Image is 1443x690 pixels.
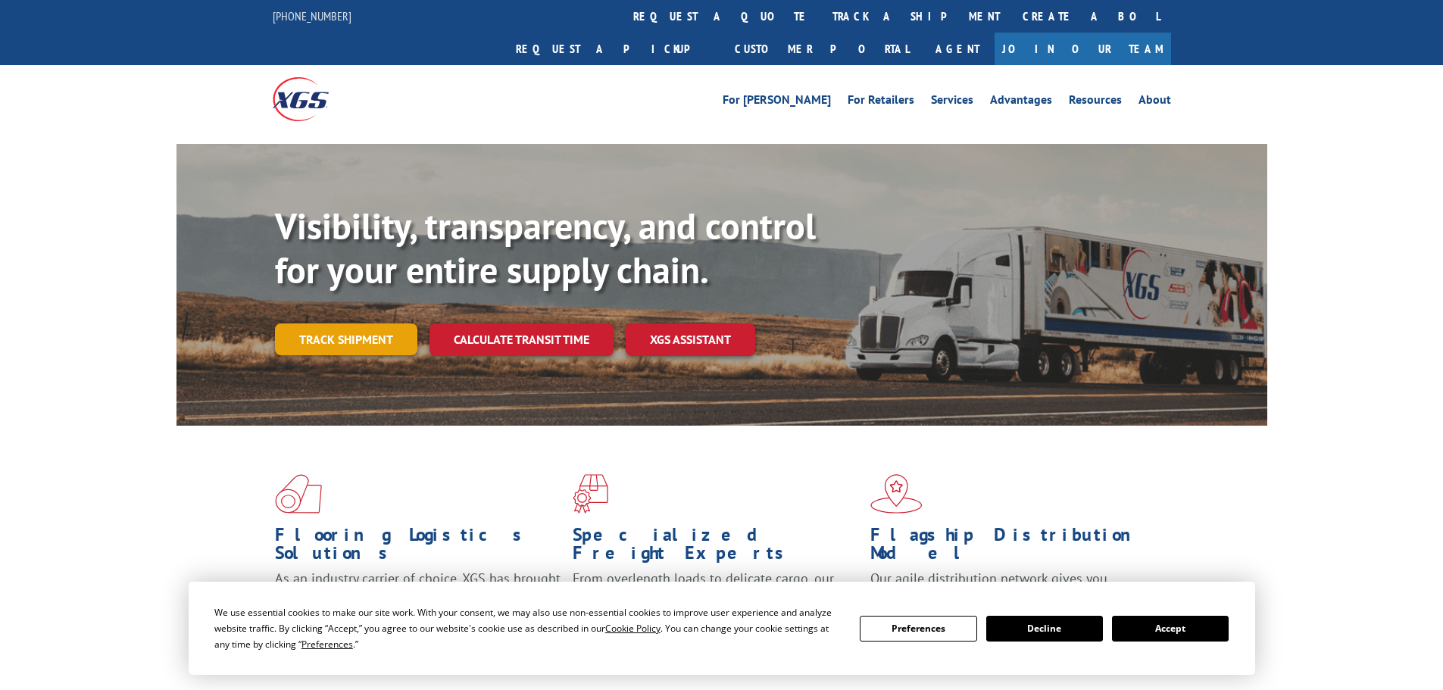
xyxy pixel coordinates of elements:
[504,33,723,65] a: Request a pickup
[626,323,755,356] a: XGS ASSISTANT
[986,616,1103,642] button: Decline
[573,526,859,570] h1: Specialized Freight Experts
[573,474,608,514] img: xgs-icon-focused-on-flooring-red
[990,94,1052,111] a: Advantages
[275,202,816,293] b: Visibility, transparency, and control for your entire supply chain.
[275,526,561,570] h1: Flooring Logistics Solutions
[870,570,1149,605] span: Our agile distribution network gives you nationwide inventory management on demand.
[723,33,920,65] a: Customer Portal
[573,570,859,637] p: From overlength loads to delicate cargo, our experienced staff knows the best way to move your fr...
[1138,94,1171,111] a: About
[995,33,1171,65] a: Join Our Team
[275,323,417,355] a: Track shipment
[920,33,995,65] a: Agent
[848,94,914,111] a: For Retailers
[214,604,842,652] div: We use essential cookies to make our site work. With your consent, we may also use non-essential ...
[931,94,973,111] a: Services
[429,323,614,356] a: Calculate transit time
[723,94,831,111] a: For [PERSON_NAME]
[605,622,661,635] span: Cookie Policy
[189,582,1255,675] div: Cookie Consent Prompt
[301,638,353,651] span: Preferences
[273,8,351,23] a: [PHONE_NUMBER]
[1112,616,1229,642] button: Accept
[870,526,1157,570] h1: Flagship Distribution Model
[1069,94,1122,111] a: Resources
[870,474,923,514] img: xgs-icon-flagship-distribution-model-red
[275,570,561,623] span: As an industry carrier of choice, XGS has brought innovation and dedication to flooring logistics...
[860,616,976,642] button: Preferences
[275,474,322,514] img: xgs-icon-total-supply-chain-intelligence-red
